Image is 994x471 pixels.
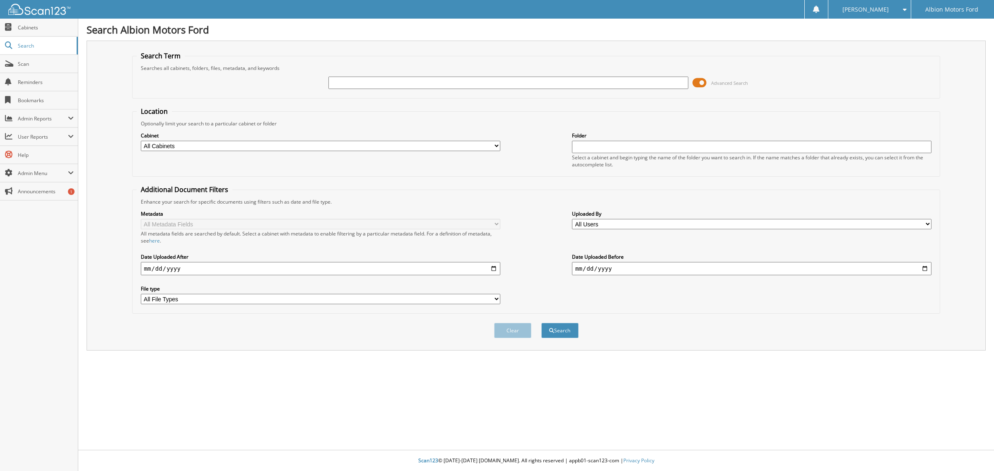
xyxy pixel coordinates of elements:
label: Folder [572,132,931,139]
button: Search [541,323,579,338]
span: Scan123 [418,457,438,464]
span: Scan [18,60,74,67]
label: Date Uploaded Before [572,253,931,260]
h1: Search Albion Motors Ford [87,23,986,36]
span: Help [18,151,74,159]
div: Optionally limit your search to a particular cabinet or folder [137,120,936,127]
span: Announcements [18,188,74,195]
div: Searches all cabinets, folders, files, metadata, and keywords [137,65,936,72]
div: © [DATE]-[DATE] [DOMAIN_NAME]. All rights reserved | appb01-scan123-com | [78,451,994,471]
span: Bookmarks [18,97,74,104]
span: Admin Menu [18,170,68,177]
a: here [149,237,160,244]
div: Select a cabinet and begin typing the name of the folder you want to search in. If the name match... [572,154,931,168]
span: Cabinets [18,24,74,31]
div: All metadata fields are searched by default. Select a cabinet with metadata to enable filtering b... [141,230,500,244]
input: end [572,262,931,275]
span: User Reports [18,133,68,140]
img: scan123-logo-white.svg [8,4,70,15]
legend: Additional Document Filters [137,185,232,194]
span: Reminders [18,79,74,86]
span: [PERSON_NAME] [842,7,889,12]
label: Metadata [141,210,500,217]
label: Date Uploaded After [141,253,500,260]
div: Enhance your search for specific documents using filters such as date and file type. [137,198,936,205]
span: Advanced Search [711,80,748,86]
label: File type [141,285,500,292]
a: Privacy Policy [623,457,654,464]
label: Cabinet [141,132,500,139]
legend: Search Term [137,51,185,60]
button: Clear [494,323,531,338]
label: Uploaded By [572,210,931,217]
span: Admin Reports [18,115,68,122]
span: Albion Motors Ford [925,7,978,12]
input: start [141,262,500,275]
div: 1 [68,188,75,195]
span: Search [18,42,72,49]
legend: Location [137,107,172,116]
